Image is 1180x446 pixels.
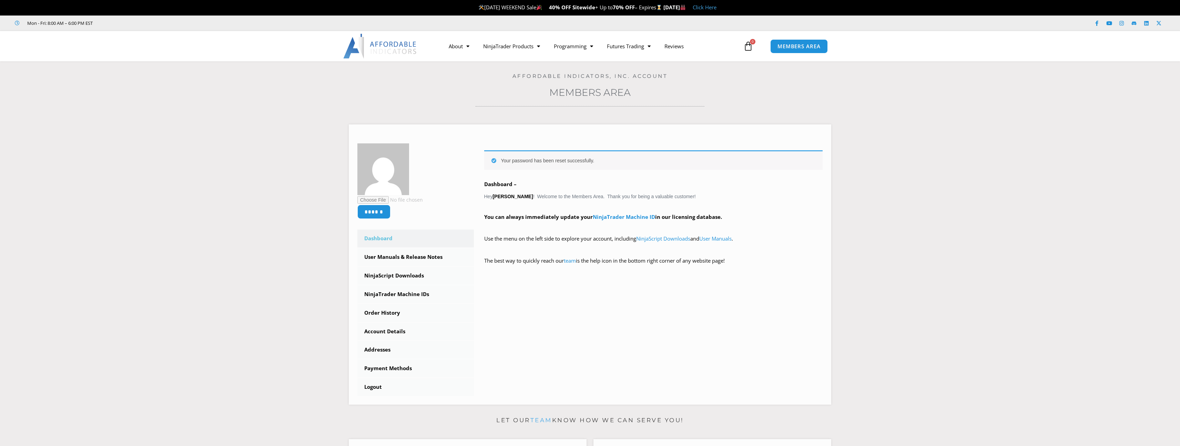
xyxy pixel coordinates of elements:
a: team [530,417,552,424]
img: ⌛ [657,5,662,10]
a: 0 [733,36,763,56]
nav: Menu [442,38,742,54]
a: MEMBERS AREA [770,39,828,53]
a: Payment Methods [357,359,474,377]
span: MEMBERS AREA [777,44,821,49]
a: User Manuals & Release Notes [357,248,474,266]
a: NinjaTrader Machine IDs [357,285,474,303]
strong: 40% OFF Sitewide [549,4,595,11]
a: Account Details [357,323,474,341]
a: Dashboard [357,230,474,247]
a: NinjaTrader Machine ID [593,213,655,220]
a: Affordable Indicators, Inc. Account [512,73,668,79]
span: Mon - Fri: 8:00 AM – 6:00 PM EST [26,19,93,27]
img: 03b7a2f55b85f9adce14f4b013d9a21d1da36d523b2a690609fc535f1fe77f20 [357,143,409,195]
p: Use the menu on the left side to explore your account, including and . [484,234,823,253]
p: The best way to quickly reach our is the help icon in the bottom right corner of any website page! [484,256,823,275]
a: NinjaTrader Products [476,38,547,54]
iframe: Customer reviews powered by Trustpilot [102,20,206,27]
span: 0 [750,39,755,44]
img: 🏭 [680,5,685,10]
a: Programming [547,38,600,54]
a: Click Here [693,4,716,11]
div: Hey ! Welcome to the Members Area. Thank you for being a valuable customer! [484,150,823,275]
a: NinjaScript Downloads [636,235,690,242]
span: [DATE] WEEKEND Sale + Up to – Expires [478,4,663,11]
a: Futures Trading [600,38,658,54]
a: Addresses [357,341,474,359]
strong: [PERSON_NAME] [492,194,533,199]
div: Your password has been reset successfully. [484,150,823,170]
strong: [DATE] [663,4,686,11]
strong: You can always immediately update your in our licensing database. [484,213,722,220]
a: Reviews [658,38,691,54]
img: 🛠️ [479,5,484,10]
b: Dashboard – [484,181,517,187]
a: Logout [357,378,474,396]
strong: 70% OFF [613,4,635,11]
p: Let our know how we can serve you! [349,415,831,426]
a: Members Area [549,87,631,98]
a: Order History [357,304,474,322]
a: team [564,257,576,264]
img: LogoAI | Affordable Indicators – NinjaTrader [343,34,417,59]
a: About [442,38,476,54]
img: 🎉 [537,5,542,10]
a: User Manuals [699,235,732,242]
nav: Account pages [357,230,474,396]
a: NinjaScript Downloads [357,267,474,285]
